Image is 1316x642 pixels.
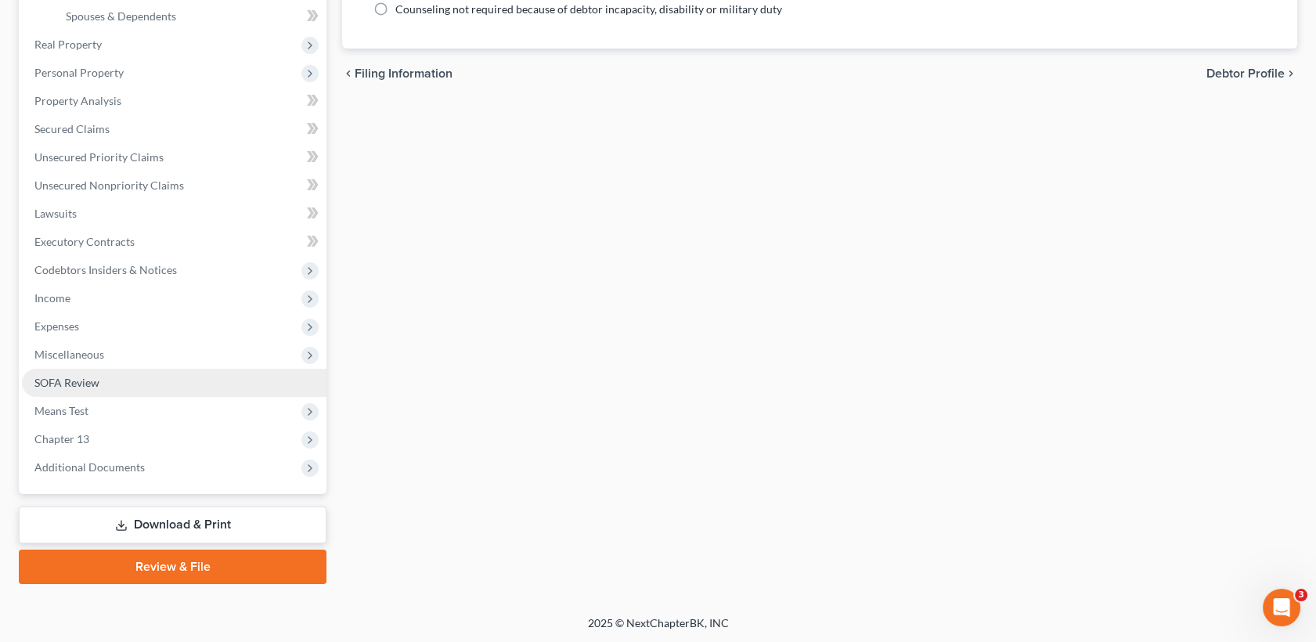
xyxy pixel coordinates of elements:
a: Lawsuits [22,200,326,228]
i: chevron_left [342,67,355,80]
button: chevron_left Filing Information [342,67,452,80]
span: Unsecured Nonpriority Claims [34,179,184,192]
span: Chapter 13 [34,432,89,445]
i: chevron_right [1285,67,1297,80]
a: Secured Claims [22,115,326,143]
span: Real Property [34,38,102,51]
span: Codebtors Insiders & Notices [34,263,177,276]
a: Executory Contracts [22,228,326,256]
span: Spouses & Dependents [66,9,176,23]
span: Miscellaneous [34,348,104,361]
iframe: Intercom live chat [1263,589,1300,626]
span: Means Test [34,404,88,417]
a: SOFA Review [22,369,326,397]
span: Filing Information [355,67,452,80]
span: Expenses [34,319,79,333]
span: Executory Contracts [34,235,135,248]
a: Property Analysis [22,87,326,115]
button: Debtor Profile chevron_right [1206,67,1297,80]
span: Additional Documents [34,460,145,474]
span: SOFA Review [34,376,99,389]
a: Unsecured Nonpriority Claims [22,171,326,200]
a: Spouses & Dependents [53,2,326,31]
span: Debtor Profile [1206,67,1285,80]
span: Income [34,291,70,305]
span: Personal Property [34,66,124,79]
span: Counseling not required because of debtor incapacity, disability or military duty [395,2,782,16]
a: Review & File [19,550,326,584]
span: Unsecured Priority Claims [34,150,164,164]
span: Lawsuits [34,207,77,220]
a: Unsecured Priority Claims [22,143,326,171]
span: Property Analysis [34,94,121,107]
span: Secured Claims [34,122,110,135]
a: Download & Print [19,507,326,543]
span: 3 [1295,589,1307,601]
